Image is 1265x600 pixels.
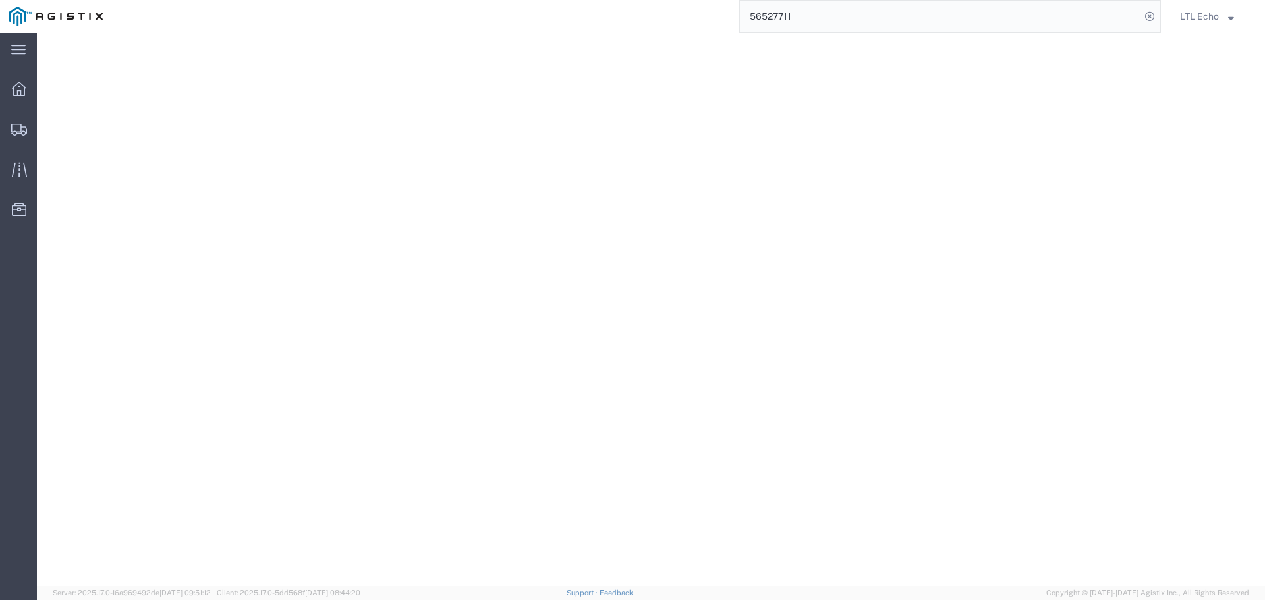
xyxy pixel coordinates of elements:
a: Support [567,589,600,597]
button: LTL Echo [1179,9,1247,24]
span: [DATE] 08:44:20 [305,589,360,597]
span: Copyright © [DATE]-[DATE] Agistix Inc., All Rights Reserved [1046,587,1249,599]
span: Server: 2025.17.0-16a969492de [53,589,211,597]
span: Client: 2025.17.0-5dd568f [217,589,360,597]
span: [DATE] 09:51:12 [159,589,211,597]
iframe: FS Legacy Container [37,33,1265,586]
input: Search for shipment number, reference number [740,1,1140,32]
a: Feedback [600,589,633,597]
span: LTL Echo [1180,9,1219,24]
img: logo [9,7,103,26]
